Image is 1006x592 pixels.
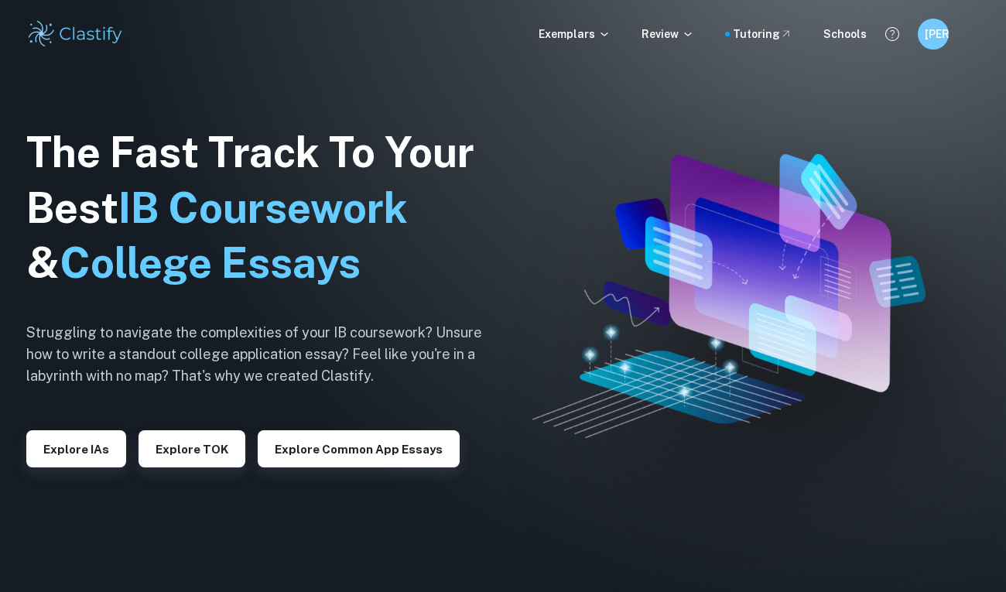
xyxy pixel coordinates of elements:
[26,430,126,467] button: Explore IAs
[532,154,926,438] img: Clastify hero
[26,322,506,387] h6: Struggling to navigate the complexities of your IB coursework? Unsure how to write a standout col...
[118,183,408,232] span: IB Coursework
[258,441,460,456] a: Explore Common App essays
[26,441,126,456] a: Explore IAs
[879,21,905,47] button: Help and Feedback
[925,26,943,43] h6: [PERSON_NAME]
[733,26,792,43] a: Tutoring
[258,430,460,467] button: Explore Common App essays
[26,125,506,292] h1: The Fast Track To Your Best &
[139,441,245,456] a: Explore TOK
[539,26,611,43] p: Exemplars
[26,19,125,50] img: Clastify logo
[918,19,949,50] button: [PERSON_NAME]
[139,430,245,467] button: Explore TOK
[60,238,361,287] span: College Essays
[642,26,694,43] p: Review
[823,26,867,43] a: Schools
